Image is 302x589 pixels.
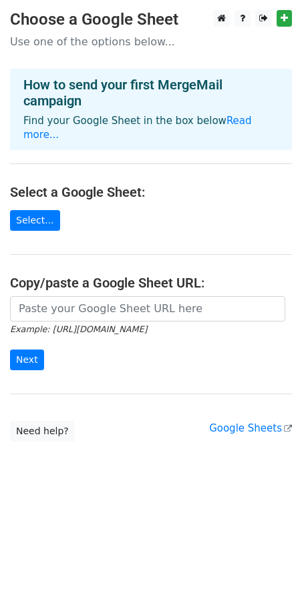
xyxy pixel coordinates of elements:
input: Paste your Google Sheet URL here [10,296,285,322]
a: Read more... [23,115,252,141]
h4: How to send your first MergeMail campaign [23,77,279,109]
a: Select... [10,210,60,231]
a: Need help? [10,421,75,442]
p: Find your Google Sheet in the box below [23,114,279,142]
small: Example: [URL][DOMAIN_NAME] [10,324,147,334]
h4: Select a Google Sheet: [10,184,292,200]
h4: Copy/paste a Google Sheet URL: [10,275,292,291]
input: Next [10,350,44,370]
a: Google Sheets [209,422,292,434]
p: Use one of the options below... [10,35,292,49]
h3: Choose a Google Sheet [10,10,292,29]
